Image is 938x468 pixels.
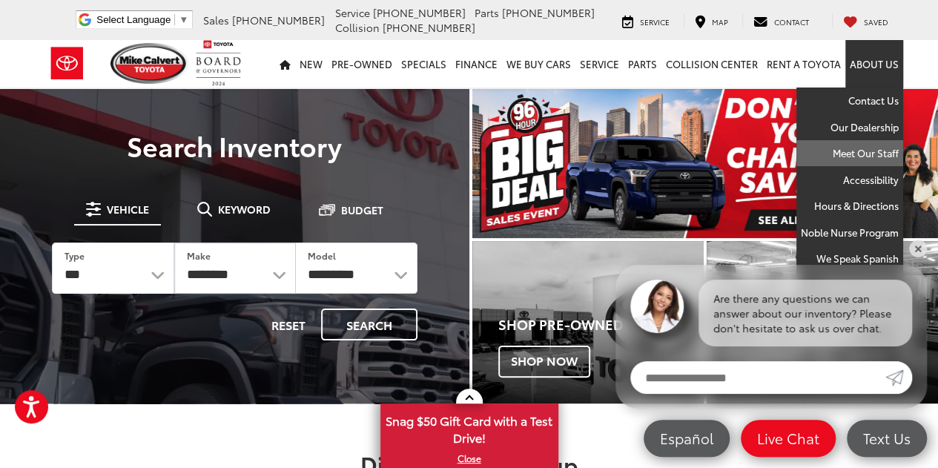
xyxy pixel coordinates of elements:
[796,88,903,114] a: Contact Us
[796,193,903,220] a: Hours & Directions
[335,20,380,35] span: Collision
[295,40,327,88] a: New
[31,131,438,160] h3: Search Inventory
[341,205,383,215] span: Budget
[451,40,502,88] a: Finance
[475,5,499,20] span: Parts
[707,241,938,403] div: Toyota
[327,40,397,88] a: Pre-Owned
[624,40,661,88] a: Parts
[502,5,595,20] span: [PHONE_NUMBER]
[174,14,175,25] span: ​
[796,140,903,167] a: Meet Our Staff
[259,309,318,340] button: Reset
[179,14,188,25] span: ▼
[575,40,624,88] a: Service
[611,13,681,28] a: Service
[218,204,271,214] span: Keyword
[885,361,912,394] a: Submit
[630,280,684,333] img: Agent profile photo
[232,13,325,27] span: [PHONE_NUMBER]
[96,14,171,25] span: Select Language
[96,14,188,25] a: Select Language​
[383,20,475,35] span: [PHONE_NUMBER]
[308,249,336,262] label: Model
[774,16,809,27] span: Contact
[661,40,762,88] a: Collision Center
[630,361,885,394] input: Enter your message
[498,346,590,377] span: Shop Now
[203,13,229,27] span: Sales
[321,309,417,340] button: Search
[707,241,938,403] a: Schedule Service Schedule Now
[712,16,728,27] span: Map
[502,40,575,88] a: WE BUY CARS
[373,5,466,20] span: [PHONE_NUMBER]
[653,429,721,447] span: Español
[684,13,739,28] a: Map
[762,40,845,88] a: Rent a Toyota
[847,420,927,457] a: Text Us
[845,40,903,88] a: About Us
[382,405,557,450] span: Snag $50 Gift Card with a Test Drive!
[644,420,730,457] a: Español
[472,241,704,403] div: Toyota
[107,204,149,214] span: Vehicle
[275,40,295,88] a: Home
[472,241,704,403] a: Shop Pre-Owned Shop Now
[640,16,670,27] span: Service
[864,16,888,27] span: Saved
[741,420,836,457] a: Live Chat
[110,43,189,84] img: Mike Calvert Toyota
[796,114,903,141] a: Our Dealership
[832,13,899,28] a: My Saved Vehicles
[397,40,451,88] a: Specials
[498,317,704,332] h4: Shop Pre-Owned
[187,249,211,262] label: Make
[65,249,85,262] label: Type
[796,167,903,194] a: Accessibility
[796,220,903,246] a: Noble Nurse Program
[796,245,903,272] a: We Speak Spanish
[335,5,370,20] span: Service
[750,429,827,447] span: Live Chat
[39,39,95,88] img: Toyota
[742,13,820,28] a: Contact
[856,429,918,447] span: Text Us
[698,280,912,346] div: Are there any questions we can answer about our inventory? Please don't hesitate to ask us over c...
